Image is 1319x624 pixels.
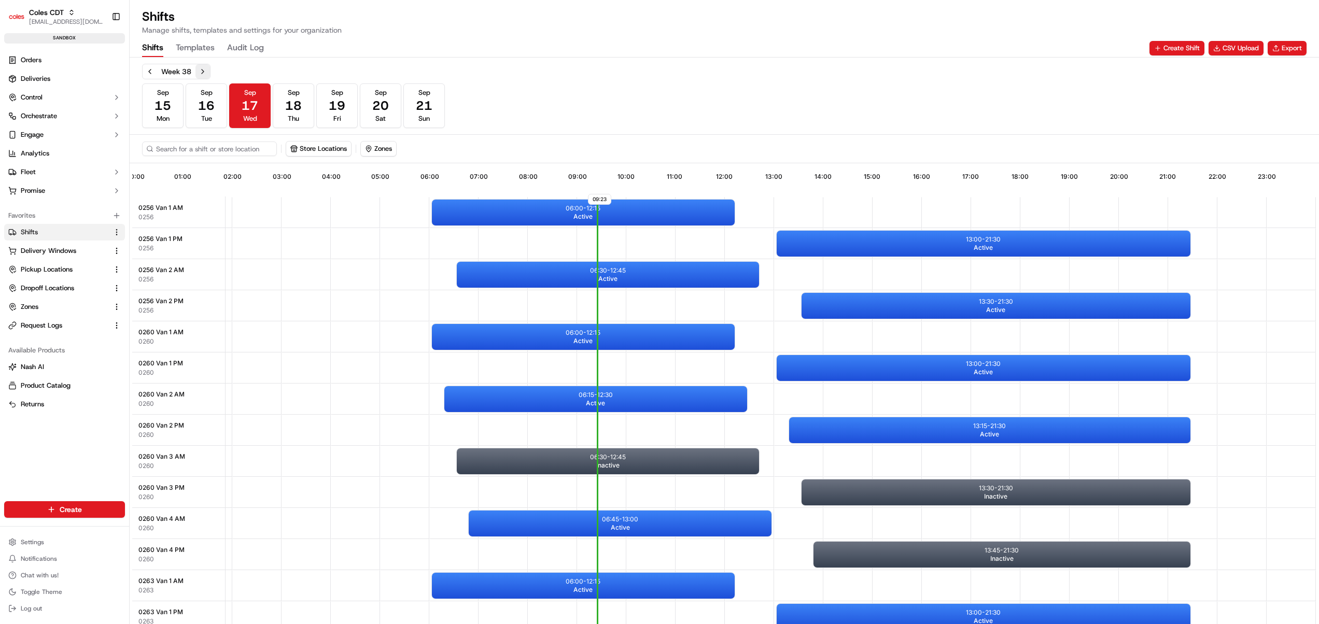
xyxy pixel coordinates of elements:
[375,114,386,123] span: Sat
[243,114,257,123] span: Wed
[174,173,191,181] span: 01:00
[143,64,157,79] button: Previous week
[361,141,396,156] button: Zones
[966,360,1001,368] p: 13:00 - 21:30
[273,173,291,181] span: 03:00
[21,228,38,237] span: Shifts
[244,88,256,97] span: Sep
[29,18,103,26] button: [EMAIL_ADDRESS][DOMAIN_NAME]
[8,265,108,274] a: Pickup Locations
[8,400,121,409] a: Returns
[138,515,185,523] span: 0260 Van 4 AM
[4,585,125,599] button: Toggle Theme
[21,246,76,256] span: Delivery Windows
[611,523,630,532] span: Active
[138,400,154,408] span: 0260
[161,66,191,77] div: Week 38
[138,275,153,283] button: 0256
[138,462,154,470] button: 0260
[138,368,154,377] button: 0260
[142,141,277,156] input: Search for a shift or store location
[979,484,1013,492] p: 13:30 - 21:30
[138,306,153,315] span: 0256
[21,362,44,372] span: Nash AI
[4,535,125,549] button: Settings
[980,430,999,438] span: Active
[1268,41,1307,55] button: Export
[21,167,36,177] span: Fleet
[1149,41,1204,55] button: Create Shift
[962,173,979,181] span: 17:00
[4,4,107,29] button: Coles CDTColes CDT[EMAIL_ADDRESS][DOMAIN_NAME]
[316,83,358,128] button: Sep19Fri
[986,306,1005,314] span: Active
[21,400,44,409] span: Returns
[331,88,343,97] span: Sep
[588,194,611,205] span: 09:23
[27,67,187,78] input: Got a question? Start typing here...
[138,524,154,532] span: 0260
[138,493,154,501] span: 0260
[138,297,184,305] span: 0256 Van 2 PM
[966,235,1001,244] p: 13:00 - 21:30
[138,337,154,346] span: 0260
[329,97,345,114] span: 19
[138,213,153,221] span: 0256
[974,368,993,376] span: Active
[913,173,930,181] span: 16:00
[4,299,125,315] button: Zones
[4,126,125,143] button: Engage
[322,173,341,181] span: 04:00
[4,243,125,259] button: Delivery Windows
[21,265,73,274] span: Pickup Locations
[618,173,635,181] span: 10:00
[21,130,44,139] span: Engage
[360,141,397,157] button: Zones
[765,173,782,181] span: 13:00
[985,546,1019,555] p: 13:45 - 21:30
[416,97,432,114] span: 21
[138,484,185,492] span: 0260 Van 3 PM
[201,88,213,97] span: Sep
[8,381,121,390] a: Product Catalog
[4,317,125,334] button: Request Logs
[35,110,131,118] div: We're available if you need us!
[21,149,49,158] span: Analytics
[138,608,183,616] span: 0263 Van 1 PM
[138,328,184,336] span: 0260 Van 1 AM
[4,568,125,583] button: Chat with us!
[21,321,62,330] span: Request Logs
[973,422,1006,430] p: 13:15 - 21:30
[598,275,618,283] span: Active
[273,83,314,128] button: Sep18Thu
[8,362,121,372] a: Nash AI
[1159,173,1176,181] span: 21:00
[8,283,108,293] a: Dropoff Locations
[138,204,183,212] span: 0256 Van 1 AM
[1258,173,1276,181] span: 23:00
[984,492,1007,501] span: Inactive
[4,551,125,566] button: Notifications
[566,204,600,212] p: 06:00 - 12:15
[21,55,41,65] span: Orders
[142,8,342,25] h1: Shifts
[4,145,125,162] a: Analytics
[21,93,43,102] span: Control
[138,390,185,399] span: 0260 Van 2 AM
[138,452,185,461] span: 0260 Van 3 AM
[286,141,352,157] button: Store Locations
[285,97,302,114] span: 18
[138,235,183,243] span: 0256 Van 1 PM
[420,173,439,181] span: 06:00
[1209,41,1264,55] a: CSV Upload
[138,555,154,563] button: 0260
[716,173,733,181] span: 12:00
[333,114,341,123] span: Fri
[4,108,125,124] button: Orchestrate
[60,504,82,515] span: Create
[974,244,993,252] span: Active
[372,97,389,114] span: 20
[21,571,59,579] span: Chat with us!
[4,33,125,44] div: sandbox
